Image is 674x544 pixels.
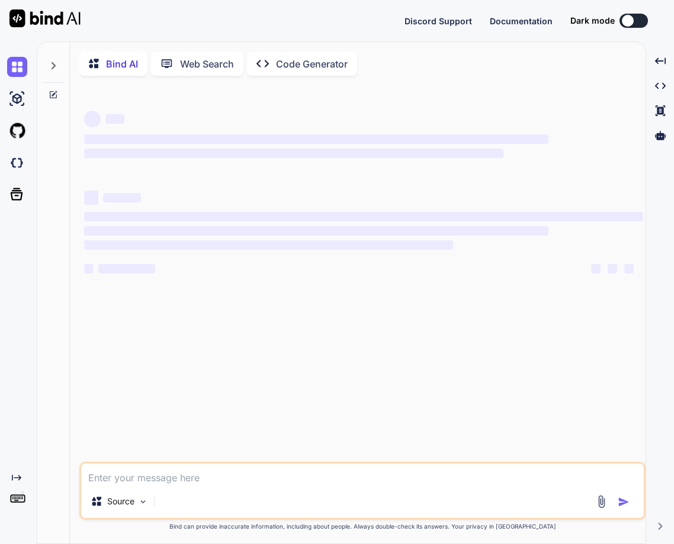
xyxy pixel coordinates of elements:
span: ‌ [591,264,601,273]
p: Bind AI [106,57,138,71]
span: Discord Support [405,16,472,26]
span: ‌ [105,114,124,124]
span: Documentation [490,16,553,26]
span: ‌ [84,226,548,236]
span: ‌ [98,264,155,273]
p: Bind can provide inaccurate information, including about people. Always double-check its answers.... [79,522,646,531]
img: Pick Models [138,497,148,507]
span: ‌ [624,264,634,273]
p: Source [107,495,134,507]
span: ‌ [84,264,94,273]
span: Dark mode [570,15,615,27]
img: attachment [595,495,608,508]
img: githubLight [7,121,27,141]
button: Discord Support [405,15,472,27]
img: darkCloudIdeIcon [7,153,27,173]
span: ‌ [84,111,101,127]
img: ai-studio [7,89,27,109]
button: Documentation [490,15,553,27]
span: ‌ [84,240,453,250]
img: chat [7,57,27,77]
p: Code Generator [276,57,348,71]
span: ‌ [84,191,98,205]
span: ‌ [84,134,548,144]
img: icon [618,496,630,508]
span: ‌ [608,264,617,273]
span: ‌ [103,193,141,202]
span: ‌ [84,212,643,221]
img: Bind AI [9,9,81,27]
p: Web Search [180,57,234,71]
span: ‌ [84,149,503,158]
